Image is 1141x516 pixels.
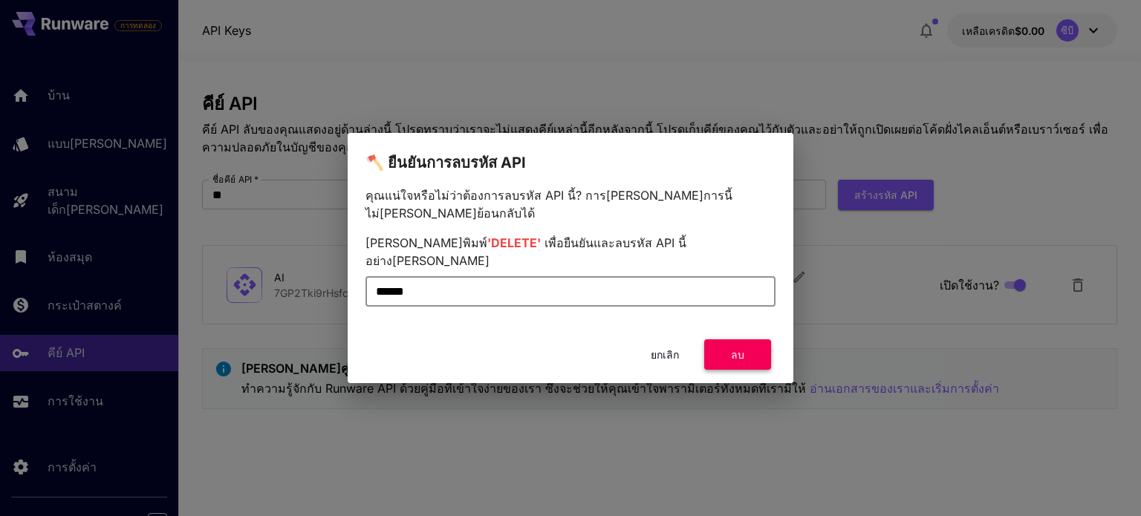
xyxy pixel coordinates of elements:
font: [PERSON_NAME]พิมพ์ [365,235,487,250]
button: ยกเลิก [631,339,698,370]
font: 'DELETE' [487,235,541,250]
font: ลบ [731,348,744,361]
button: ลบ [704,339,771,370]
font: เพื่อยืนยันและลบรหัส API นี้อย่าง[PERSON_NAME] [365,235,686,268]
font: คุณแน่ใจหรือไม่ว่าต้องการลบรหัส API นี้? การ[PERSON_NAME]การนี้ไม่[PERSON_NAME]ย้อนกลับได้ [365,188,732,221]
font: 🪓 ยืนยันการลบรหัส API [365,154,526,172]
font: ยกเลิก [651,348,679,361]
